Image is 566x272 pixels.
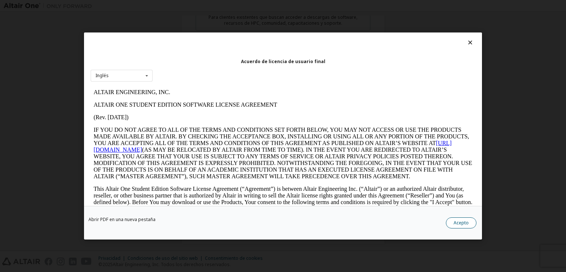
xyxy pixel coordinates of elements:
[3,3,382,10] p: ALTAIR ENGINEERING, INC.
[3,41,382,94] p: IF YOU DO NOT AGREE TO ALL OF THE TERMS AND CONDITIONS SET FORTH BELOW, YOU MAY NOT ACCESS OR USE...
[3,28,382,35] p: (Rev. [DATE])
[3,100,382,126] p: This Altair One Student Edition Software License Agreement (“Agreement”) is between Altair Engine...
[88,216,156,223] font: Abrir PDF en una nueva pestaña
[95,72,109,79] font: Inglés
[3,54,361,67] a: [URL][DOMAIN_NAME]
[454,220,469,226] font: Acepto
[3,16,382,22] p: ALTAIR ONE STUDENT EDITION SOFTWARE LICENSE AGREEMENT
[88,217,156,222] a: Abrir PDF en una nueva pestaña
[446,217,476,228] button: Acepto
[241,58,325,65] font: Acuerdo de licencia de usuario final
